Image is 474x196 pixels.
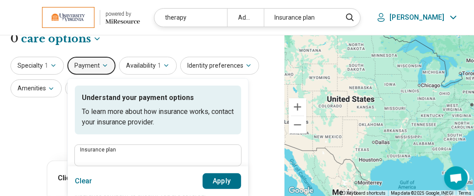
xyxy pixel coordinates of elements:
button: Accessibility [65,79,122,97]
a: Terms (opens in new tab) [459,191,471,196]
button: Zoom in [289,98,306,116]
div: powered by [105,10,140,18]
div: Insurance plan [264,9,337,27]
div: therapy [154,9,227,27]
p: [PERSON_NAME] [390,13,445,22]
p: To learn more about how insurance works, contact your insurance provider. [82,107,234,127]
img: University of Virginia [42,7,95,28]
label: Insurance plan [80,147,236,152]
h1: 0 [11,31,102,46]
span: Map data ©2025 Google, INEGI [391,191,453,196]
span: 1 [45,61,48,70]
button: Care options [21,31,102,46]
p: Understand your payment options [82,93,234,103]
button: Availability1 [119,57,177,75]
p: Click icon to add resources to the referral list [58,173,226,184]
div: Open chat [444,166,468,190]
button: Clear [75,173,92,189]
button: Apply [203,173,242,189]
button: Amenities [11,79,62,97]
button: Specialty1 [11,57,64,75]
button: Payment [67,57,116,75]
a: University of Virginiapowered by [14,7,140,28]
button: Identity preferences [180,57,259,75]
button: Zoom out [289,116,306,134]
span: 1 [158,61,161,70]
span: care options [21,31,91,46]
div: Add location [227,9,263,27]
